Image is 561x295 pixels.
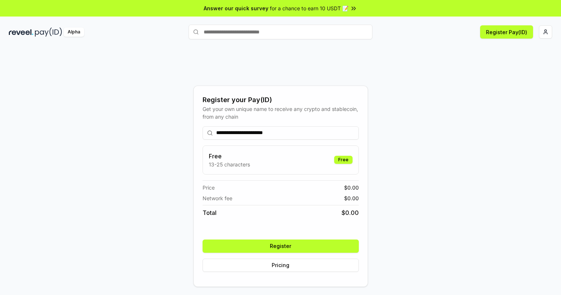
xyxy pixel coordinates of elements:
[203,259,359,272] button: Pricing
[342,208,359,217] span: $ 0.00
[344,184,359,191] span: $ 0.00
[344,194,359,202] span: $ 0.00
[204,4,268,12] span: Answer our quick survey
[203,208,217,217] span: Total
[270,4,349,12] span: for a chance to earn 10 USDT 📝
[64,28,84,37] div: Alpha
[203,194,232,202] span: Network fee
[35,28,62,37] img: pay_id
[480,25,533,39] button: Register Pay(ID)
[203,184,215,191] span: Price
[203,95,359,105] div: Register your Pay(ID)
[203,105,359,120] div: Get your own unique name to receive any crypto and stablecoin, from any chain
[9,28,33,37] img: reveel_dark
[209,161,250,168] p: 13-25 characters
[209,152,250,161] h3: Free
[334,156,353,164] div: Free
[203,240,359,253] button: Register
